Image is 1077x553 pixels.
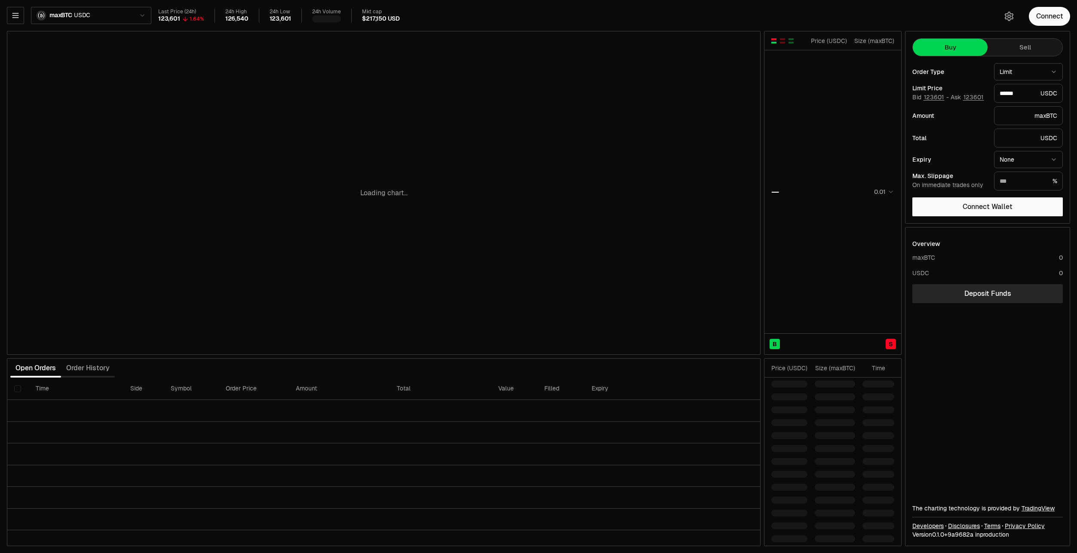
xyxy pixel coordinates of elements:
div: Price ( USDC ) [809,37,847,45]
div: Overview [912,240,940,248]
img: maxBTC Logo [37,12,45,19]
th: Symbol [164,378,218,400]
a: Terms [984,522,1000,530]
button: Order History [61,359,115,377]
button: 123601 [923,94,945,101]
div: 126,540 [225,15,249,23]
th: Total [390,378,491,400]
th: Expiry [585,378,676,400]
div: 1.64% [190,15,204,22]
div: 24h High [225,9,249,15]
span: S [889,340,893,348]
span: Bid - [912,94,949,101]
span: B [773,340,777,348]
a: TradingView [1022,504,1055,512]
div: $217,150 USD [362,15,400,23]
th: Filled [537,378,585,400]
div: Total [912,135,987,141]
button: Buy [913,39,988,56]
th: Time [29,378,123,400]
button: Show Buy and Sell Orders [770,37,777,44]
div: Last Price (24h) [158,9,204,15]
span: maxBTC [49,12,72,19]
div: 0 [1059,269,1063,277]
a: Privacy Policy [1005,522,1045,530]
div: 123,601 [270,15,291,23]
th: Side [123,378,164,400]
th: Value [491,378,537,400]
span: USDC [74,12,90,19]
div: Mkt cap [362,9,400,15]
a: Developers [912,522,944,530]
div: Amount [912,113,987,119]
button: Open Orders [10,359,61,377]
div: Size ( maxBTC ) [854,37,894,45]
button: Limit [994,63,1063,80]
a: Disclosures [948,522,980,530]
div: 24h Low [270,9,291,15]
div: 0 [1059,253,1063,262]
button: None [994,151,1063,168]
div: 123,601 [158,15,180,23]
div: Expiry [912,157,987,163]
div: Limit Price [912,85,987,91]
div: — [771,186,779,198]
div: 24h Volume [312,9,341,15]
div: maxBTC [912,253,935,262]
div: USDC [994,129,1063,147]
div: The charting technology is provided by [912,504,1063,513]
button: 0.01 [871,187,894,197]
button: Select all [14,385,21,392]
button: Connect Wallet [912,197,1063,216]
button: Connect [1029,7,1070,26]
div: Version 0.1.0 + in production [912,530,1063,539]
p: Loading chart... [360,188,408,198]
button: 123601 [963,94,984,101]
th: Order Price [219,378,289,400]
div: Max. Slippage [912,173,987,179]
a: Deposit Funds [912,284,1063,303]
div: USDC [994,84,1063,103]
div: On immediate trades only [912,181,987,189]
div: Price ( USDC ) [771,364,807,372]
button: Show Buy Orders Only [788,37,795,44]
div: Order Type [912,69,987,75]
button: Sell [988,39,1062,56]
div: Size ( maxBTC ) [815,364,855,372]
th: Amount [289,378,390,400]
div: Time [862,364,885,372]
span: Ask [951,94,984,101]
div: USDC [912,269,929,277]
div: % [994,172,1063,190]
button: Show Sell Orders Only [779,37,786,44]
div: maxBTC [994,106,1063,125]
span: 9a9682a46e2407cf51c08d921ff5d11c09373ea7 [948,531,973,538]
